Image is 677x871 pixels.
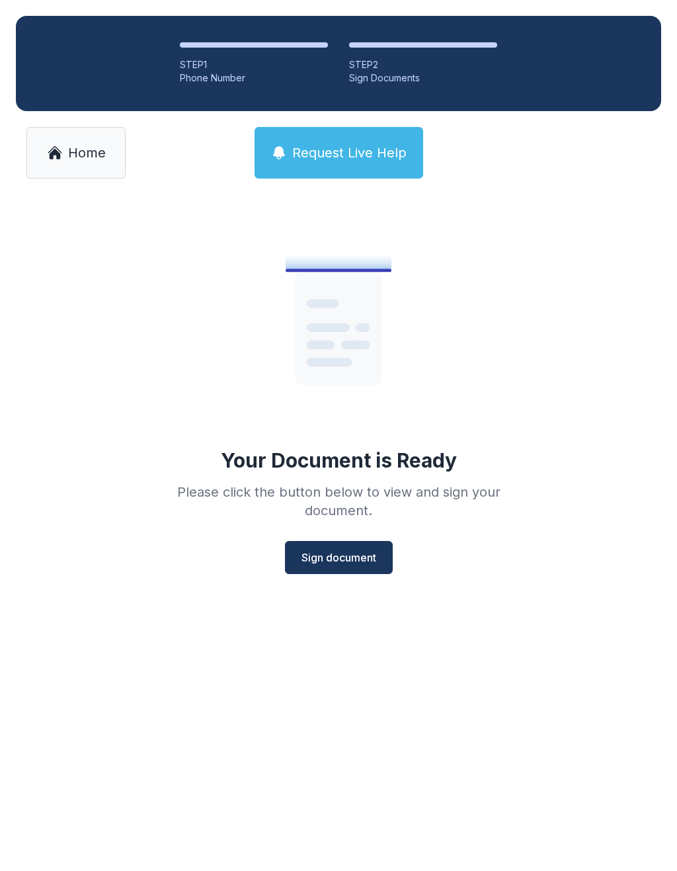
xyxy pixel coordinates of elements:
[148,483,529,520] div: Please click the button below to view and sign your document.
[292,144,407,162] span: Request Live Help
[180,58,328,71] div: STEP 1
[221,448,457,472] div: Your Document is Ready
[68,144,106,162] span: Home
[349,58,497,71] div: STEP 2
[301,550,376,565] span: Sign document
[180,71,328,85] div: Phone Number
[349,71,497,85] div: Sign Documents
